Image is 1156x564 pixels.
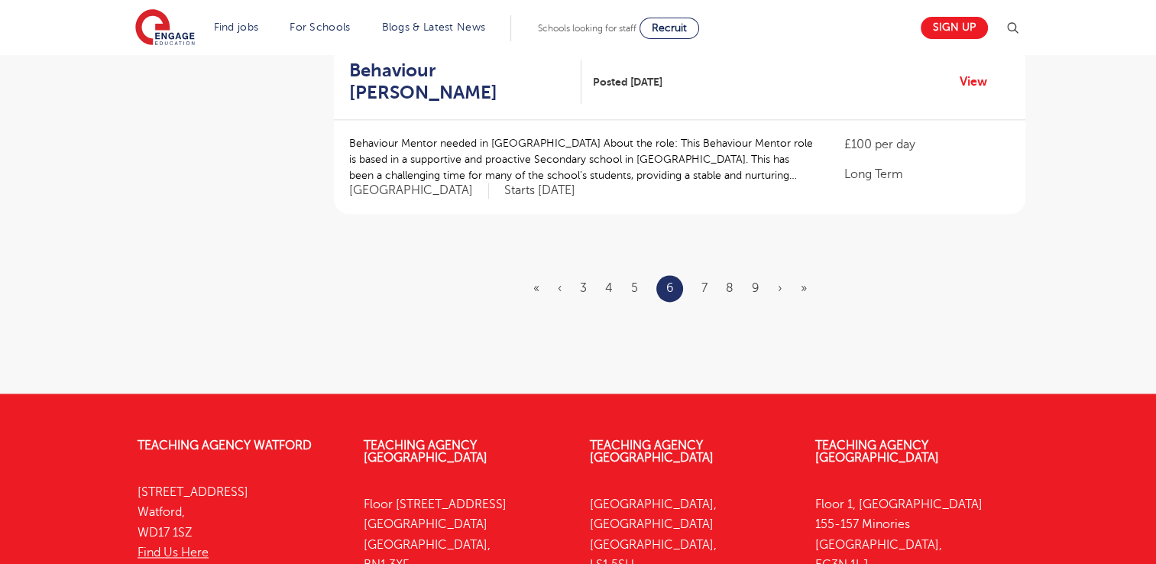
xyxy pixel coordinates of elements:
[349,183,489,199] span: [GEOGRAPHIC_DATA]
[605,281,613,295] a: 4
[652,22,687,34] span: Recruit
[580,281,587,295] a: 3
[640,18,699,39] a: Recruit
[349,60,570,104] h2: Behaviour [PERSON_NAME]
[701,281,708,295] a: 7
[290,21,350,33] a: For Schools
[752,281,759,295] a: 9
[921,17,988,39] a: Sign up
[801,281,807,295] a: Last
[558,281,562,295] a: Previous
[778,281,782,295] a: Next
[349,60,582,104] a: Behaviour [PERSON_NAME]
[382,21,486,33] a: Blogs & Latest News
[631,281,638,295] a: 5
[138,546,209,559] a: Find Us Here
[960,72,999,92] a: View
[815,439,939,465] a: Teaching Agency [GEOGRAPHIC_DATA]
[349,135,814,183] p: Behaviour Mentor needed in [GEOGRAPHIC_DATA] About the role: This Behaviour Mentor role is based ...
[590,439,714,465] a: Teaching Agency [GEOGRAPHIC_DATA]
[666,278,674,298] a: 6
[364,439,487,465] a: Teaching Agency [GEOGRAPHIC_DATA]
[504,183,575,199] p: Starts [DATE]
[593,74,662,90] span: Posted [DATE]
[726,281,733,295] a: 8
[138,439,312,452] a: Teaching Agency Watford
[214,21,259,33] a: Find jobs
[844,165,1009,183] p: Long Term
[844,135,1009,154] p: £100 per day
[533,281,539,295] a: First
[538,23,636,34] span: Schools looking for staff
[135,9,195,47] img: Engage Education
